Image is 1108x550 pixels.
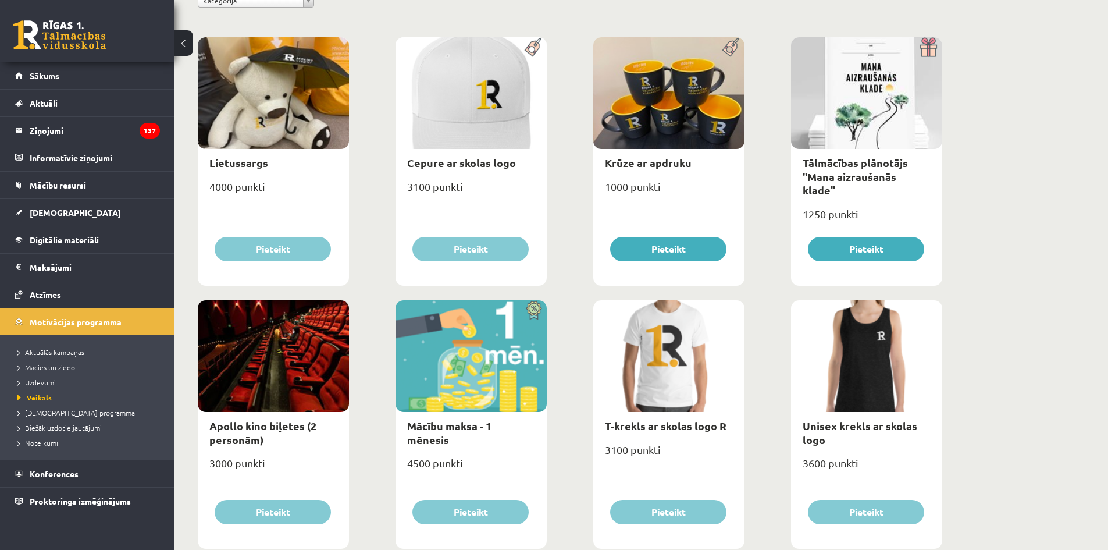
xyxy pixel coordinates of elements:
a: Mācību maksa - 1 mēnesis [407,419,491,446]
div: 3100 punkti [396,177,547,206]
a: [DEMOGRAPHIC_DATA] [15,199,160,226]
a: Rīgas 1. Tālmācības vidusskola [13,20,106,49]
a: Digitālie materiāli [15,226,160,253]
div: 3600 punkti [791,453,942,482]
div: 4000 punkti [198,177,349,206]
img: Populāra prece [521,37,547,57]
a: Mācies un ziedo [17,362,163,372]
a: Sākums [15,62,160,89]
a: Veikals [17,392,163,403]
a: Motivācijas programma [15,308,160,335]
button: Pieteikt [412,500,529,524]
a: Aktuālās kampaņas [17,347,163,357]
span: [DEMOGRAPHIC_DATA] programma [17,408,135,417]
span: Veikals [17,393,52,402]
i: 137 [140,123,160,139]
button: Pieteikt [610,237,726,261]
div: 1250 punkti [791,204,942,233]
a: Unisex krekls ar skolas logo [803,419,917,446]
span: Noteikumi [17,438,58,448]
button: Pieteikt [808,500,924,524]
legend: Maksājumi [30,254,160,281]
span: Atzīmes [30,289,61,300]
span: Sākums [30,70,59,81]
span: Uzdevumi [17,378,56,387]
a: Proktoringa izmēģinājums [15,488,160,514]
button: Pieteikt [808,237,924,261]
a: Ziņojumi137 [15,117,160,144]
span: Konferences [30,469,79,479]
span: Mācību resursi [30,180,86,190]
span: Mācies un ziedo [17,363,75,372]
legend: Ziņojumi [30,117,160,144]
a: Noteikumi [17,438,163,448]
button: Pieteikt [215,500,331,524]
img: Dāvana ar pārsteigumu [916,37,942,57]
span: Aktuāli [30,98,58,108]
a: Konferences [15,460,160,487]
a: Cepure ar skolas logo [407,156,516,169]
button: Pieteikt [215,237,331,261]
span: Digitālie materiāli [30,235,99,245]
span: [DEMOGRAPHIC_DATA] [30,207,121,218]
div: 3100 punkti [593,440,744,469]
span: Proktoringa izmēģinājums [30,496,131,506]
a: Tālmācības plānotājs "Mana aizraušanās klade" [803,156,908,197]
a: Atzīmes [15,281,160,308]
span: Aktuālās kampaņas [17,347,84,357]
div: 4500 punkti [396,453,547,482]
a: [DEMOGRAPHIC_DATA] programma [17,407,163,418]
div: 1000 punkti [593,177,744,206]
a: Krūze ar apdruku [605,156,692,169]
span: Motivācijas programma [30,317,122,327]
span: Biežāk uzdotie jautājumi [17,423,102,432]
legend: Informatīvie ziņojumi [30,144,160,171]
a: Apollo kino biļetes (2 personām) [209,419,316,446]
a: T-krekls ar skolas logo R [605,419,726,432]
a: Maksājumi [15,254,160,281]
button: Pieteikt [610,500,726,524]
img: Atlaide [521,300,547,320]
div: 3000 punkti [198,453,349,482]
a: Aktuāli [15,90,160,116]
img: Populāra prece [718,37,744,57]
a: Lietussargs [209,156,268,169]
a: Biežāk uzdotie jautājumi [17,423,163,433]
a: Mācību resursi [15,172,160,198]
a: Informatīvie ziņojumi [15,144,160,171]
button: Pieteikt [412,237,529,261]
a: Uzdevumi [17,377,163,388]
